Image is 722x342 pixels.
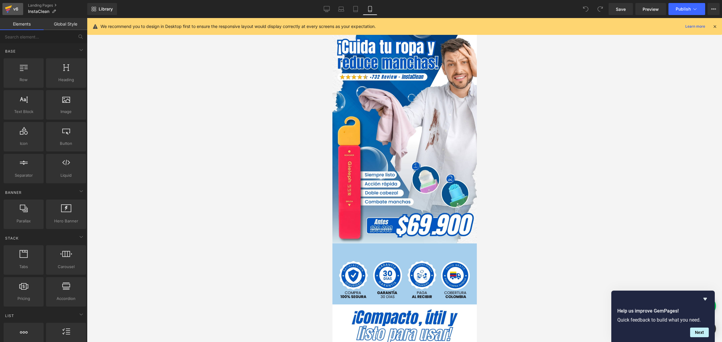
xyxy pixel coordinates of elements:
span: Row [5,77,42,83]
span: Liquid [48,172,84,179]
button: Undo [580,3,592,15]
a: v6 [2,3,23,15]
a: Preview [635,3,666,15]
span: Stack [5,235,19,241]
span: Icon [5,140,42,147]
a: Learn more [683,23,708,30]
span: Save [616,6,626,12]
button: More [708,3,720,15]
a: Global Style [44,18,87,30]
span: Accordion [48,295,84,302]
span: Tabs [5,264,42,270]
span: Text Block [5,108,42,115]
a: New Library [87,3,117,15]
button: Hide survey [702,295,709,303]
span: Button [48,140,84,147]
span: Separator [5,172,42,179]
span: Pricing [5,295,42,302]
a: Laptop [334,3,348,15]
span: Heading [48,77,84,83]
p: We recommend you to design in Desktop first to ensure the responsive layout would display correct... [100,23,376,30]
h2: Help us improve GemPages! [617,307,709,315]
button: Next question [690,328,709,337]
a: Mobile [363,3,377,15]
span: Banner [5,190,22,195]
div: v6 [12,5,20,13]
p: Quick feedback to build what you need. [617,317,709,323]
span: Image [48,108,84,115]
span: Library [99,6,113,12]
a: Desktop [319,3,334,15]
span: Base [5,48,16,54]
span: Parallax [5,218,42,224]
span: Preview [643,6,659,12]
span: Hero Banner [48,218,84,224]
span: Carousel [48,264,84,270]
span: Publish [676,7,691,11]
a: Landing Pages [28,3,87,8]
button: Publish [668,3,705,15]
a: Tablet [348,3,363,15]
span: List [5,313,15,319]
button: Redo [594,3,606,15]
div: Help us improve GemPages! [617,295,709,337]
span: InstaClean [28,9,49,14]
